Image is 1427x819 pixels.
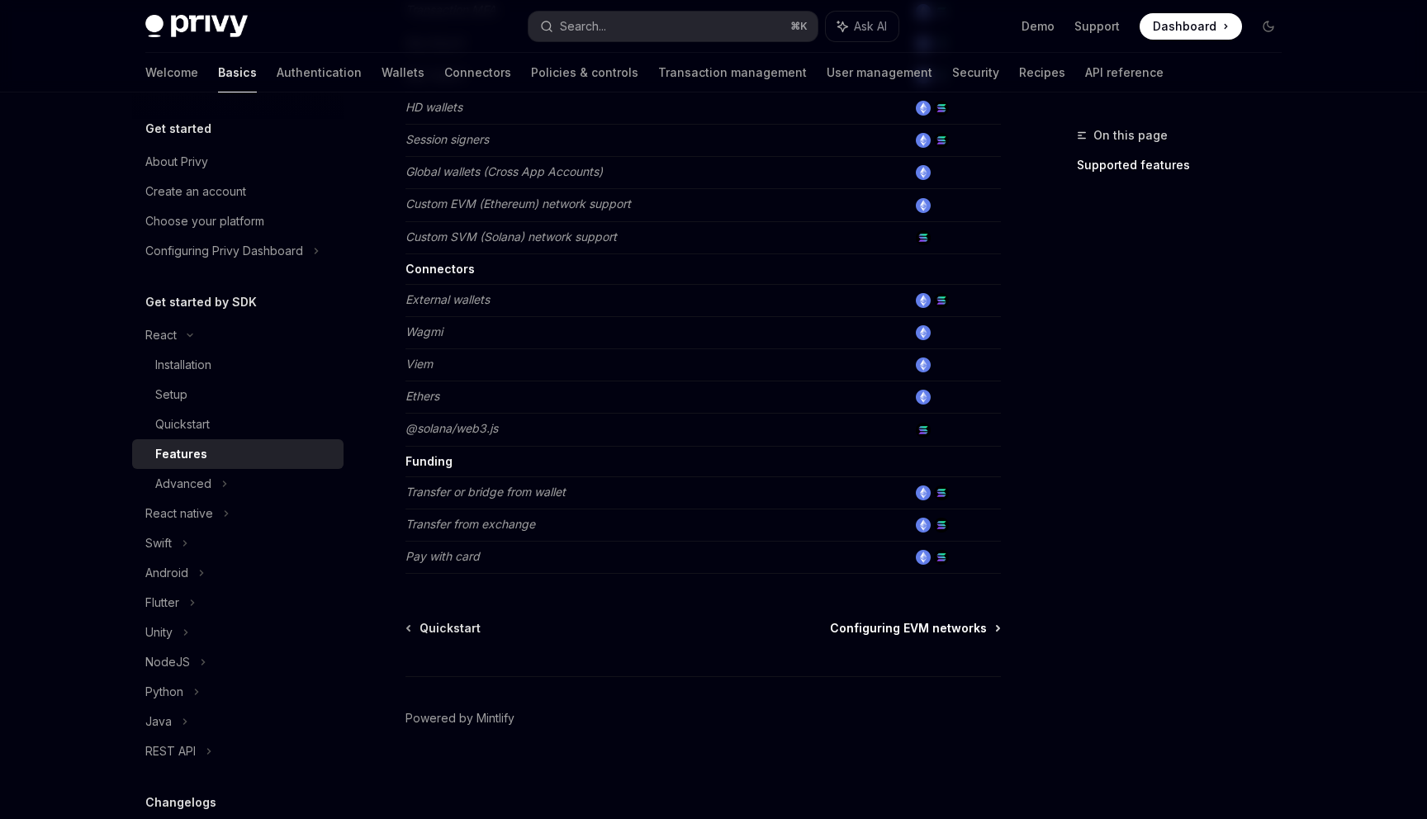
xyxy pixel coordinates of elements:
[145,741,196,761] div: REST API
[407,620,481,637] a: Quickstart
[145,712,172,731] div: Java
[145,119,211,139] h5: Get started
[405,485,566,499] em: Transfer or bridge from wallet
[145,211,264,231] div: Choose your platform
[1074,18,1120,35] a: Support
[145,325,177,345] div: React
[916,357,931,372] img: ethereum.png
[145,182,246,201] div: Create an account
[145,53,198,92] a: Welcome
[1140,13,1242,40] a: Dashboard
[1019,53,1065,92] a: Recipes
[916,390,931,405] img: ethereum.png
[916,133,931,148] img: ethereum.png
[405,196,631,211] em: Custom EVM (Ethereum) network support
[145,15,248,38] img: dark logo
[132,409,344,439] a: Quickstart
[145,292,257,312] h5: Get started by SDK
[132,147,344,177] a: About Privy
[405,710,514,727] a: Powered by Mintlify
[658,53,807,92] a: Transaction management
[405,230,617,244] em: Custom SVM (Solana) network support
[952,53,999,92] a: Security
[1077,152,1295,178] a: Supported features
[934,133,949,148] img: solana.png
[155,385,187,405] div: Setup
[1255,13,1282,40] button: Toggle dark mode
[916,198,931,213] img: ethereum.png
[132,177,344,206] a: Create an account
[145,623,173,642] div: Unity
[916,165,931,180] img: ethereum.png
[145,533,172,553] div: Swift
[405,389,439,403] em: Ethers
[916,550,931,565] img: ethereum.png
[916,101,931,116] img: ethereum.png
[560,17,606,36] div: Search...
[155,474,211,494] div: Advanced
[132,206,344,236] a: Choose your platform
[132,380,344,409] a: Setup
[529,12,818,41] button: Search...⌘K
[916,325,931,340] img: ethereum.png
[934,293,949,308] img: solana.png
[934,485,949,500] img: solana.png
[145,563,188,583] div: Android
[405,454,453,468] strong: Funding
[145,241,303,261] div: Configuring Privy Dashboard
[934,550,949,565] img: solana.png
[1022,18,1055,35] a: Demo
[155,444,207,464] div: Features
[132,350,344,380] a: Installation
[405,100,462,114] em: HD wallets
[790,20,808,33] span: ⌘ K
[145,793,216,812] h5: Changelogs
[830,620,999,637] a: Configuring EVM networks
[405,292,490,306] em: External wallets
[405,164,603,178] em: Global wallets (Cross App Accounts)
[405,517,535,531] em: Transfer from exchange
[382,53,424,92] a: Wallets
[155,414,210,434] div: Quickstart
[405,132,489,146] em: Session signers
[145,593,179,613] div: Flutter
[826,12,898,41] button: Ask AI
[830,620,987,637] span: Configuring EVM networks
[145,652,190,672] div: NodeJS
[916,518,931,533] img: ethereum.png
[934,101,949,116] img: solana.png
[420,620,481,637] span: Quickstart
[277,53,362,92] a: Authentication
[145,152,208,172] div: About Privy
[1093,125,1168,145] span: On this page
[145,682,183,702] div: Python
[827,53,932,92] a: User management
[405,421,498,435] em: @solana/web3.js
[916,423,931,438] img: solana.png
[1153,18,1216,35] span: Dashboard
[145,504,213,523] div: React native
[854,18,887,35] span: Ask AI
[916,485,931,500] img: ethereum.png
[934,518,949,533] img: solana.png
[916,230,931,245] img: solana.png
[531,53,638,92] a: Policies & controls
[1085,53,1164,92] a: API reference
[132,439,344,469] a: Features
[218,53,257,92] a: Basics
[405,324,443,338] em: Wagmi
[405,262,475,276] strong: Connectors
[405,357,433,371] em: Viem
[444,53,511,92] a: Connectors
[405,549,480,563] em: Pay with card
[916,293,931,308] img: ethereum.png
[155,355,211,375] div: Installation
